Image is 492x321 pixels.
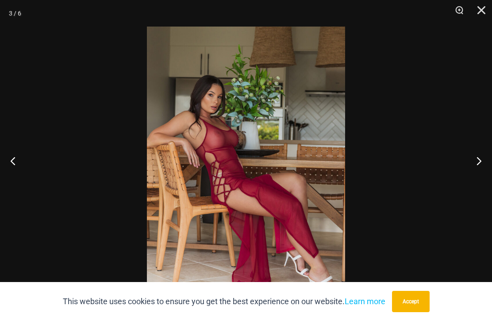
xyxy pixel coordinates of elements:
p: This website uses cookies to ensure you get the best experience on our website. [63,295,385,308]
button: Accept [392,291,430,312]
a: Learn more [345,297,385,306]
button: Next [459,139,492,183]
div: 3 / 6 [9,7,21,20]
